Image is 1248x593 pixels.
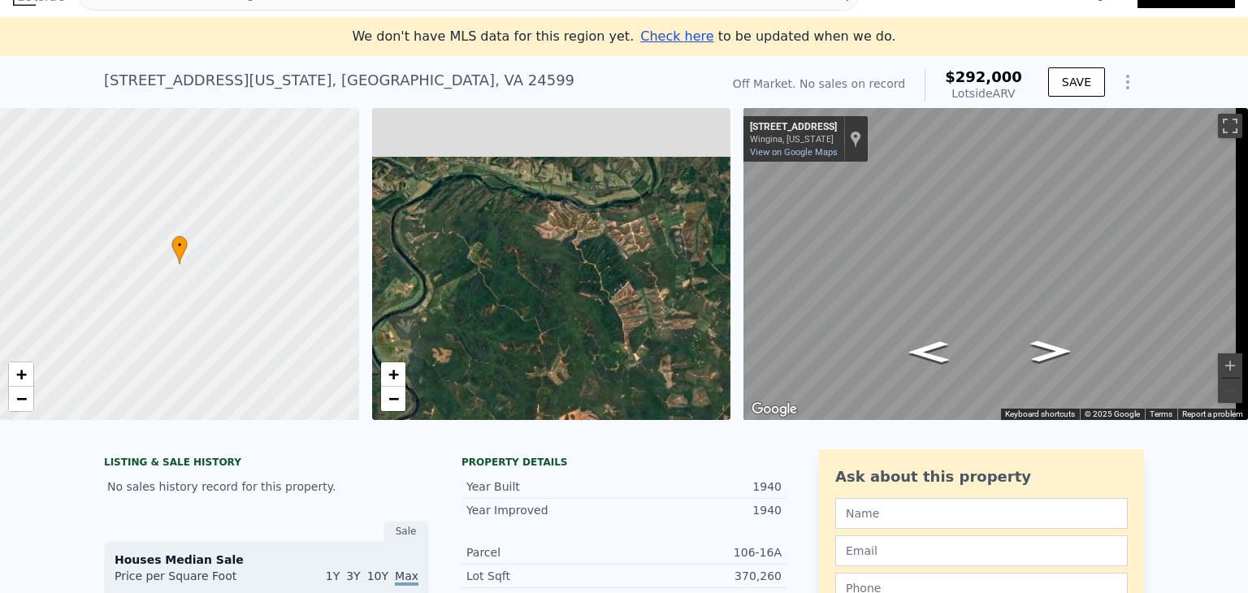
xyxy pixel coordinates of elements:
[381,387,405,411] a: Zoom out
[1111,66,1144,98] button: Show Options
[835,498,1128,529] input: Name
[346,569,360,582] span: 3Y
[835,465,1128,488] div: Ask about this property
[16,388,27,409] span: −
[1085,409,1140,418] span: © 2025 Google
[326,569,340,582] span: 1Y
[16,364,27,384] span: +
[461,456,786,469] div: Property details
[9,362,33,387] a: Zoom in
[1182,409,1243,418] a: Report a problem
[640,28,713,44] span: Check here
[747,399,801,420] a: Open this area in Google Maps (opens a new window)
[104,456,429,472] div: LISTING & SALE HISTORY
[381,362,405,387] a: Zoom in
[1218,353,1242,378] button: Zoom in
[115,552,418,568] div: Houses Median Sale
[945,85,1022,102] div: Lotside ARV
[891,336,967,368] path: Go Southeast, State Rte 661
[9,387,33,411] a: Zoom out
[750,134,837,145] div: Wingina, [US_STATE]
[1013,335,1089,367] path: Go Northwest, State Rte 661
[395,569,418,586] span: Max
[624,544,782,561] div: 106-16A
[733,76,905,92] div: Off Market. No sales on record
[466,544,624,561] div: Parcel
[624,502,782,518] div: 1940
[1218,114,1242,138] button: Toggle fullscreen view
[466,502,624,518] div: Year Improved
[388,364,398,384] span: +
[640,27,895,46] div: to be updated when we do.
[750,147,838,158] a: View on Google Maps
[743,108,1248,420] div: Map
[1218,379,1242,403] button: Zoom out
[104,69,574,92] div: [STREET_ADDRESS][US_STATE] , [GEOGRAPHIC_DATA] , VA 24599
[367,569,388,582] span: 10Y
[624,478,782,495] div: 1940
[850,130,861,148] a: Show location on map
[743,108,1248,420] div: Street View
[624,568,782,584] div: 370,260
[1048,67,1105,97] button: SAVE
[750,121,837,134] div: [STREET_ADDRESS]
[104,472,429,501] div: No sales history record for this property.
[171,238,188,253] span: •
[383,521,429,542] div: Sale
[466,478,624,495] div: Year Built
[466,568,624,584] div: Lot Sqft
[388,388,398,409] span: −
[945,68,1022,85] span: $292,000
[1150,409,1172,418] a: Terms (opens in new tab)
[352,27,895,46] div: We don't have MLS data for this region yet.
[835,535,1128,566] input: Email
[1005,409,1075,420] button: Keyboard shortcuts
[747,399,801,420] img: Google
[171,236,188,264] div: •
